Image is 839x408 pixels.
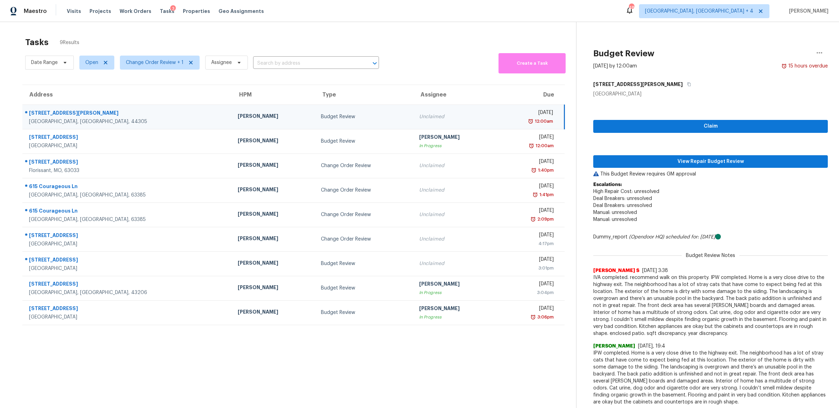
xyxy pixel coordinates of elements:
div: [GEOGRAPHIC_DATA] [593,91,828,98]
div: Change Order Review [321,162,408,169]
div: [PERSON_NAME] [238,284,310,293]
button: Copy Address [683,78,692,91]
div: Budget Review [321,260,408,267]
span: Date Range [31,59,58,66]
span: Create a Task [502,59,562,67]
span: Visits [67,8,81,15]
div: 1:40pm [537,167,554,174]
div: [GEOGRAPHIC_DATA] [29,142,227,149]
div: [PERSON_NAME] [419,280,491,289]
h2: Tasks [25,39,49,46]
div: 4:17pm [502,240,554,247]
img: Overdue Alarm Icon [529,142,534,149]
div: [STREET_ADDRESS] [29,280,227,289]
span: Tasks [160,9,174,14]
div: [DATE] [502,158,554,167]
div: [GEOGRAPHIC_DATA], [GEOGRAPHIC_DATA], 43206 [29,289,227,296]
span: Change Order Review + 1 [126,59,184,66]
div: 615 Courageous Ln [29,183,227,192]
input: Search by address [253,58,359,69]
img: Overdue Alarm Icon [530,216,536,223]
p: This Budget Review requires GM approval [593,171,828,178]
div: [PERSON_NAME] [238,137,310,146]
span: Budget Review Notes [682,252,739,259]
div: [STREET_ADDRESS] [29,256,227,265]
div: In Progress [419,142,491,149]
th: Type [315,85,414,105]
div: [PERSON_NAME] [238,210,310,219]
div: 15 hours overdue [787,63,828,70]
div: [DATE] [502,207,554,216]
div: [GEOGRAPHIC_DATA], [GEOGRAPHIC_DATA], 63385 [29,216,227,223]
h5: [STREET_ADDRESS][PERSON_NAME] [593,81,683,88]
span: [GEOGRAPHIC_DATA], [GEOGRAPHIC_DATA] + 4 [645,8,753,15]
div: [GEOGRAPHIC_DATA] [29,314,227,321]
div: [GEOGRAPHIC_DATA], [GEOGRAPHIC_DATA], 44305 [29,118,227,125]
span: 9 Results [60,39,79,46]
div: [GEOGRAPHIC_DATA] [29,241,227,248]
span: Open [85,59,98,66]
div: Change Order Review [321,187,408,194]
span: Properties [183,8,210,15]
div: [PERSON_NAME] [238,235,310,244]
div: 12:00am [534,142,554,149]
div: 2:09pm [536,216,554,223]
div: Budget Review [321,309,408,316]
div: [DATE] [502,134,554,142]
img: Overdue Alarm Icon [531,167,537,174]
span: Assignee [211,59,232,66]
div: 615 Courageous Ln [29,207,227,216]
button: View Repair Budget Review [593,155,828,168]
div: Budget Review [321,138,408,145]
span: Manual: unresolved [593,210,637,215]
div: 3:04pm [502,289,554,296]
div: Change Order Review [321,236,408,243]
span: [PERSON_NAME] S [593,267,639,274]
div: Unclaimed [419,236,491,243]
button: Open [370,58,380,68]
div: [STREET_ADDRESS] [29,158,227,167]
h2: Budget Review [593,50,654,57]
span: [PERSON_NAME] [593,343,635,350]
button: Claim [593,120,828,133]
div: [PERSON_NAME] [238,308,310,317]
i: (Opendoor HQ) [629,235,664,239]
div: Unclaimed [419,162,491,169]
span: Projects [89,8,111,15]
span: Geo Assignments [218,8,264,15]
div: [PERSON_NAME] [238,162,310,170]
span: IPW completed. Home is a very close drive to the highway exit. The neighborhood has a lot of stra... [593,350,828,406]
th: HPM [232,85,315,105]
div: 3 [170,5,176,12]
img: Overdue Alarm Icon [781,63,787,70]
div: [PERSON_NAME] [419,134,491,142]
span: Deal Breakers: unresolved [593,196,652,201]
span: Deal Breakers: unresolved [593,203,652,208]
div: [DATE] [502,182,554,191]
img: Overdue Alarm Icon [528,118,533,125]
th: Assignee [414,85,497,105]
div: [STREET_ADDRESS] [29,305,227,314]
span: Maestro [24,8,47,15]
div: 1:41pm [538,191,554,198]
span: View Repair Budget Review [599,157,822,166]
th: Address [22,85,232,105]
div: [DATE] [502,256,554,265]
div: [STREET_ADDRESS] [29,134,227,142]
span: Work Orders [120,8,151,15]
div: Unclaimed [419,260,491,267]
div: Change Order Review [321,211,408,218]
img: Overdue Alarm Icon [530,314,536,321]
div: [PERSON_NAME] [238,113,310,121]
div: [GEOGRAPHIC_DATA] [29,265,227,272]
div: Dummy_report [593,234,828,241]
span: [PERSON_NAME] [786,8,829,15]
span: IVA completed. recommend walk on this property. IPW completed. Home is a very close drive to the ... [593,274,828,337]
div: [DATE] [502,109,553,118]
div: [PERSON_NAME] [238,259,310,268]
span: High Repair Cost: unresolved [593,189,659,194]
div: [DATE] [502,305,554,314]
div: Unclaimed [419,211,491,218]
th: Due [497,85,565,105]
div: Budget Review [321,113,408,120]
